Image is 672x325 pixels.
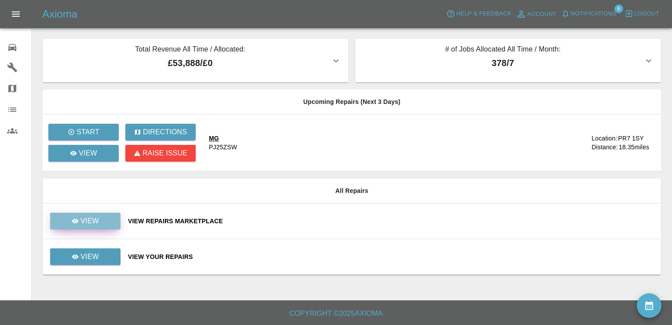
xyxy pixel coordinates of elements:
span: Logout [634,9,659,19]
p: # of Jobs Allocated All Time / Month: [362,44,643,56]
span: Notifications [571,9,617,19]
p: View [80,216,99,226]
a: View [50,248,121,265]
a: View [50,217,121,224]
a: MGPJ25ZSW [209,134,566,151]
button: Logout [622,7,661,21]
button: availability [637,293,661,318]
p: 378 / 7 [362,56,643,70]
span: 6 [614,4,623,13]
p: Start [77,127,99,137]
th: Upcoming Repairs (Next 3 Days) [43,89,661,114]
th: All Repairs [43,178,661,203]
button: Directions [125,124,196,140]
div: PJ25ZSW [209,143,237,151]
div: MG [209,134,237,143]
a: Account [514,7,559,21]
button: Notifications [559,7,619,21]
a: View [50,213,121,229]
button: Start [48,124,119,140]
a: View Repairs Marketplace [128,217,654,225]
a: Location:PR7 1SYDistance:18.35miles [573,134,654,151]
p: View [80,251,99,262]
button: # of Jobs Allocated All Time / Month:378/7 [355,39,661,82]
span: Account [527,9,557,19]
h6: Copyright © 2025 Axioma [7,307,665,320]
button: Total Revenue All Time / Allocated:£53,888/£0 [43,39,348,82]
p: Total Revenue All Time / Allocated: [50,44,331,56]
p: £53,888 / £0 [50,56,331,70]
a: View Your Repairs [128,252,654,261]
button: Raise issue [125,145,196,162]
span: Help & Feedback [456,9,511,19]
p: Raise issue [142,148,187,159]
h5: Axioma [42,7,77,21]
div: Distance: [592,143,618,151]
div: 18.35 miles [619,143,654,151]
button: Help & Feedback [444,7,513,21]
div: PR7 1SY [618,134,644,143]
p: Directions [143,127,187,137]
div: Location: [592,134,617,143]
p: View [79,148,97,159]
a: View [48,145,119,162]
button: Open drawer [5,4,26,25]
a: View [50,253,121,260]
